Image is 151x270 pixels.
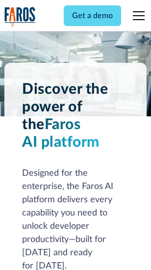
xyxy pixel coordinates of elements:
[4,7,36,27] img: Logo of the analytics and reporting company Faros.
[22,81,129,151] h1: Discover the power of the
[127,4,147,27] div: menu
[22,117,100,150] span: Faros AI platform
[4,7,36,27] a: home
[64,5,121,26] a: Get a demo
